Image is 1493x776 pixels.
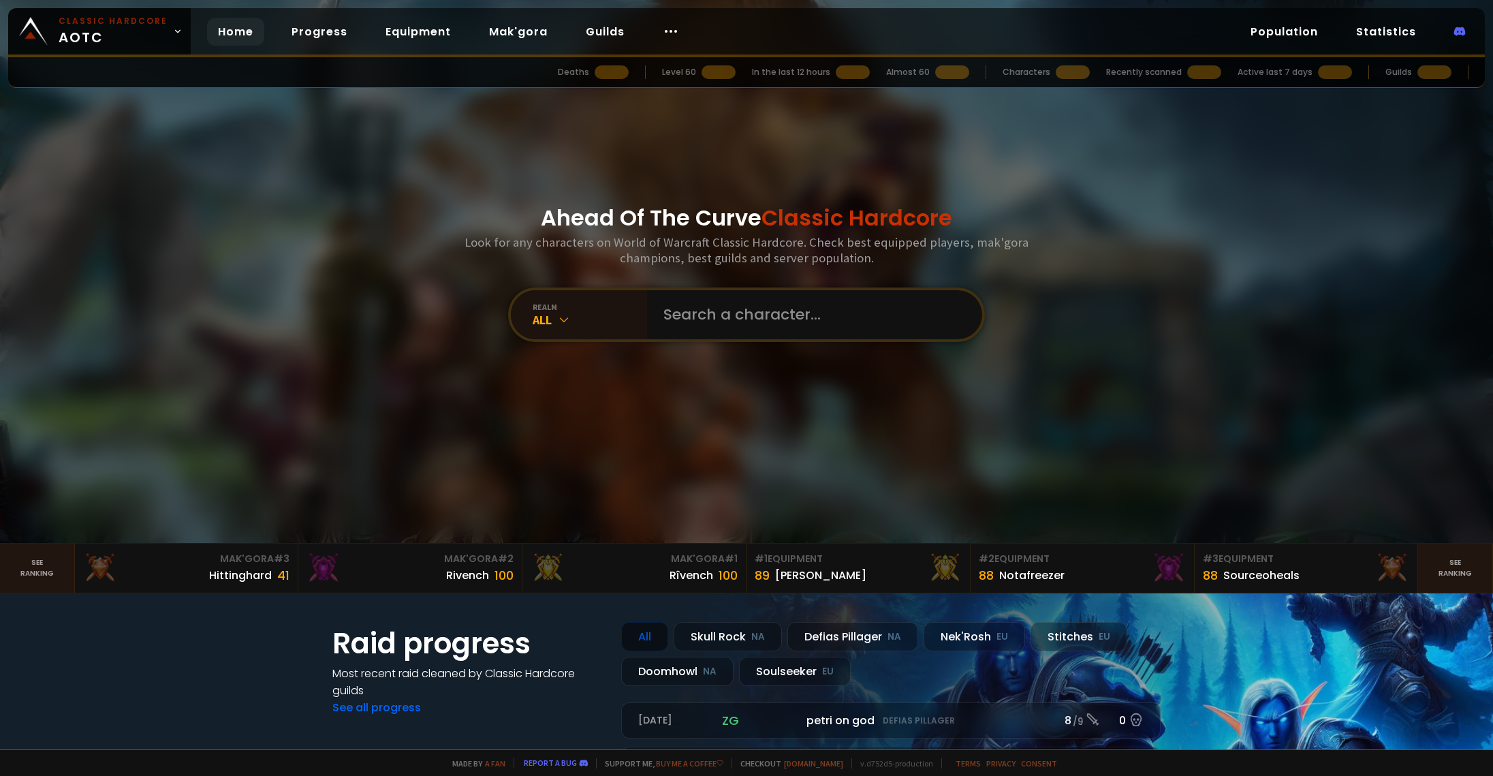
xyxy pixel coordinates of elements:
h3: Look for any characters on World of Warcraft Classic Hardcore. Check best equipped players, mak'g... [459,234,1034,266]
div: Stitches [1031,622,1127,651]
div: Characters [1003,66,1050,78]
div: In the last 12 hours [752,66,830,78]
a: Statistics [1345,18,1427,46]
small: EU [822,665,834,679]
div: realm [533,302,647,312]
span: # 3 [1203,552,1219,565]
h1: Ahead Of The Curve [541,202,952,234]
div: Defias Pillager [787,622,918,651]
div: Active last 7 days [1238,66,1313,78]
div: Nek'Rosh [924,622,1025,651]
div: Almost 60 [886,66,930,78]
h4: Most recent raid cleaned by Classic Hardcore guilds [332,665,605,699]
span: Checkout [732,758,843,769]
span: # 3 [274,552,289,565]
div: Sourceoheals [1223,567,1300,584]
a: #1Equipment89[PERSON_NAME] [746,544,971,593]
small: Classic Hardcore [59,15,168,27]
div: 89 [755,566,770,585]
a: Equipment [375,18,462,46]
a: Terms [956,758,981,769]
small: EU [1099,630,1110,644]
span: v. d752d5 - production [851,758,933,769]
a: a fan [485,758,505,769]
div: Rivench [446,567,489,584]
div: 100 [719,566,738,585]
span: Made by [444,758,505,769]
div: 41 [277,566,289,585]
div: Skull Rock [674,622,782,651]
a: Mak'Gora#2Rivench100 [298,544,522,593]
span: Support me, [596,758,723,769]
span: # 1 [725,552,738,565]
div: Recently scanned [1106,66,1182,78]
div: Equipment [1203,552,1410,566]
div: Soulseeker [739,657,851,686]
div: Equipment [979,552,1186,566]
div: Deaths [558,66,589,78]
span: Classic Hardcore [761,202,952,233]
small: NA [751,630,765,644]
a: Guilds [575,18,635,46]
div: Hittinghard [209,567,272,584]
a: Classic HardcoreAOTC [8,8,191,55]
div: All [533,312,647,328]
a: Mak'Gora#3Hittinghard41 [75,544,299,593]
div: Guilds [1385,66,1412,78]
div: [PERSON_NAME] [775,567,866,584]
a: #3Equipment88Sourceoheals [1195,544,1419,593]
a: [DATE]zgpetri on godDefias Pillager8 /90 [621,702,1161,739]
a: [DOMAIN_NAME] [784,758,843,769]
div: Equipment [755,552,962,566]
div: Level 60 [662,66,696,78]
a: Population [1240,18,1329,46]
div: Rîvench [670,567,713,584]
span: # 1 [755,552,768,565]
div: Doomhowl [621,657,734,686]
small: NA [703,665,717,679]
small: NA [887,630,901,644]
a: Seeranking [1418,544,1493,593]
a: Privacy [986,758,1016,769]
div: 100 [494,566,514,585]
a: Report a bug [524,758,577,768]
a: See all progress [332,700,421,715]
div: 88 [979,566,994,585]
a: Progress [281,18,358,46]
span: # 2 [979,552,994,565]
span: # 2 [498,552,514,565]
a: Mak'gora [478,18,559,46]
a: #2Equipment88Notafreezer [971,544,1195,593]
div: Mak'Gora [83,552,290,566]
div: Mak'Gora [531,552,738,566]
div: Mak'Gora [307,552,514,566]
a: Consent [1021,758,1057,769]
div: Notafreezer [999,567,1065,584]
h1: Raid progress [332,622,605,665]
a: Home [207,18,264,46]
a: Buy me a coffee [656,758,723,769]
input: Search a character... [655,290,966,339]
small: EU [996,630,1008,644]
a: Mak'Gora#1Rîvench100 [522,544,746,593]
span: AOTC [59,15,168,48]
div: 88 [1203,566,1218,585]
div: All [621,622,668,651]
